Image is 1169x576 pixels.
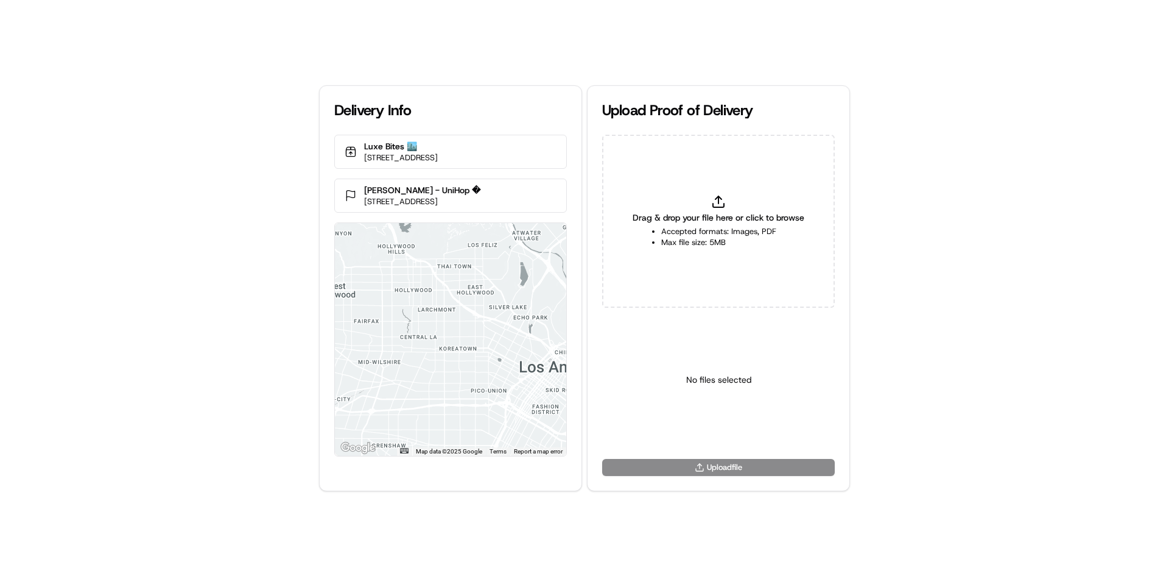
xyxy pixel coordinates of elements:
p: [PERSON_NAME] - UniHop � [364,184,480,196]
span: Drag & drop your file here or click to browse [633,212,804,224]
li: Accepted formats: Images, PDF [661,226,776,237]
a: Report a map error [514,448,563,455]
img: Google [338,440,378,456]
span: Map data ©2025 Google [416,448,482,455]
p: Luxe Bites 🏙️ [364,140,438,152]
p: [STREET_ADDRESS] [364,152,438,163]
a: Terms (opens in new tab) [490,448,507,455]
button: Keyboard shortcuts [400,448,409,453]
div: Upload Proof of Delivery [602,101,835,120]
div: Delivery Info [334,101,567,120]
p: No files selected [686,374,751,386]
a: Open this area in Google Maps (opens a new window) [338,440,378,456]
li: Max file size: 5MB [661,237,776,248]
p: [STREET_ADDRESS] [364,196,480,207]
